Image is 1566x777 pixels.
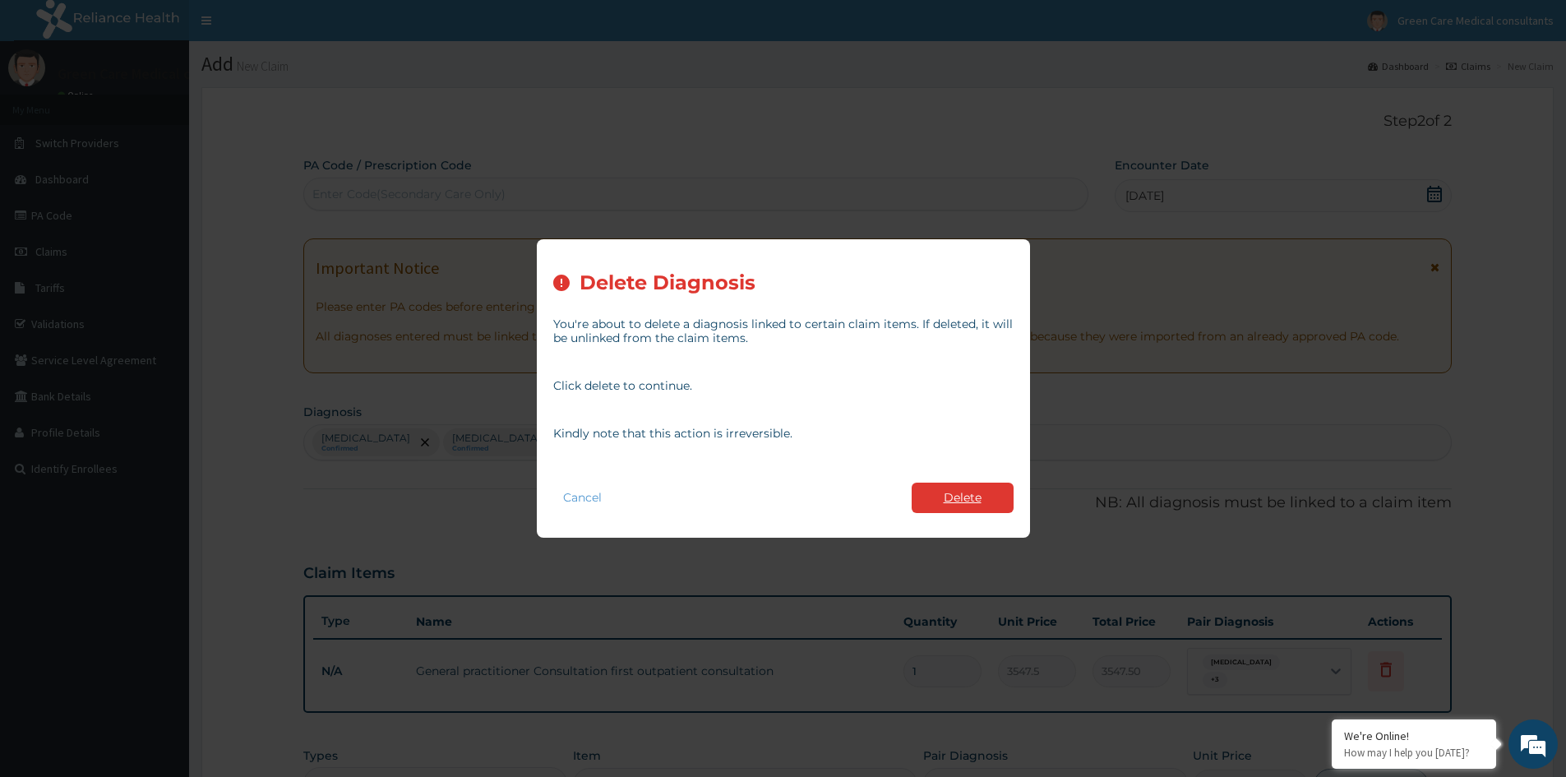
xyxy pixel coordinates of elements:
[912,483,1014,513] button: Delete
[553,379,1014,393] p: Click delete to continue.
[1344,728,1484,743] div: We're Online!
[553,486,612,510] button: Cancel
[85,92,276,113] div: Chat with us now
[553,427,1014,441] p: Kindly note that this action is irreversible.
[553,317,1014,345] p: You're about to delete a diagnosis linked to certain claim items. If deleted, it will be unlinked...
[8,449,313,506] textarea: Type your message and hit 'Enter'
[1344,746,1484,760] p: How may I help you today?
[270,8,309,48] div: Minimize live chat window
[580,272,755,294] h2: Delete Diagnosis
[95,207,227,373] span: We're online!
[30,82,67,123] img: d_794563401_company_1708531726252_794563401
